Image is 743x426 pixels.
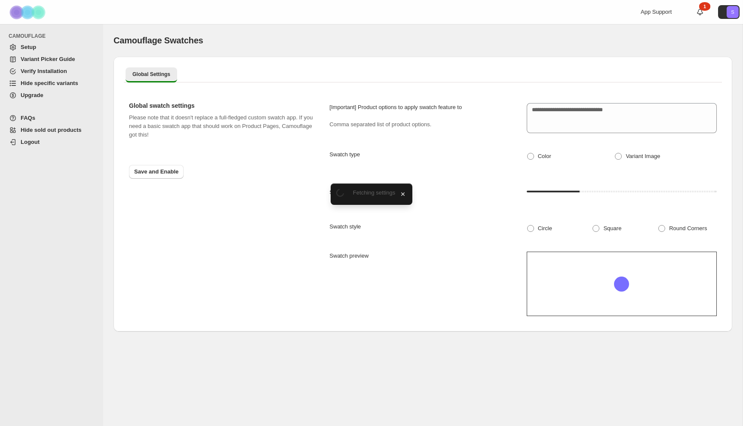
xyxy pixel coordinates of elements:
h2: Global swatch settings [129,101,316,110]
p: Swatch type [329,150,519,159]
span: Square [603,225,621,231]
span: FAQs [21,115,35,121]
p: [Important] Product options to apply swatch feature to [329,103,519,112]
span: Save and Enable [134,167,178,176]
a: Upgrade [5,89,94,101]
span: Camouflage Swatches [114,36,203,45]
a: FAQs [5,112,94,124]
span: Circle [538,225,552,231]
span: Hide specific variants [21,80,78,86]
div: 1 [699,2,710,11]
a: Verify Installation [5,65,94,77]
span: Upgrade [21,92,43,98]
span: Round Corners [669,225,707,231]
span: CAMOUFLAGE [9,33,97,40]
span: Avatar with initials S [727,6,739,18]
span: Logout [21,139,40,145]
span: Hide sold out products [21,127,82,133]
span: Setup [21,44,36,50]
span: Variant Image [626,153,660,159]
span: App Support [641,9,672,15]
a: Logout [5,136,94,148]
a: Hide sold out products [5,124,94,136]
p: Comma separated list of product options. [329,120,519,129]
p: Fetching settings [353,189,395,197]
a: Hide specific variants [5,77,94,89]
a: Setup [5,41,94,53]
span: Variant Picker Guide [21,56,75,62]
a: Variant Picker Guide [5,53,94,65]
button: Save and Enable [129,165,184,179]
p: Swatch style [329,222,519,231]
span: Verify Installation [21,68,67,74]
p: Swatch size [329,188,519,197]
p: Swatch preview [329,252,519,260]
span: Global Settings [132,71,170,78]
img: Camouflage [7,0,50,24]
span: Please note that it doesn't replace a full-fledged custom swatch app. If you need a basic swatch ... [129,114,313,138]
span: Color [538,153,551,159]
a: 1 [696,8,704,16]
text: S [731,9,734,15]
button: Avatar with initials S [718,5,740,19]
